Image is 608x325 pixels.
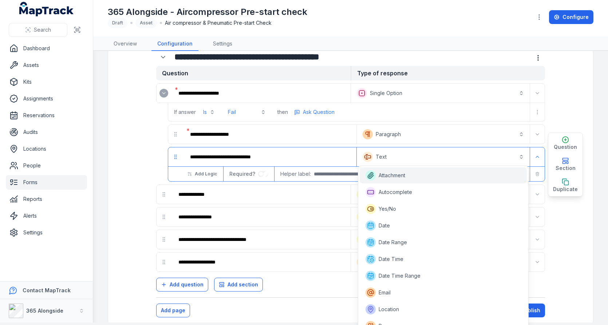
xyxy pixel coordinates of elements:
[379,272,421,280] span: Date Time Range
[229,171,258,177] span: Required?
[358,149,528,165] button: Text
[379,172,405,179] span: Attachment
[379,289,391,296] span: Email
[183,168,222,180] button: Add Logic
[553,186,578,193] span: Duplicate
[379,255,403,263] span: Date Time
[379,222,390,229] span: Date
[258,171,268,177] input: :rc0:-form-item-label
[280,170,311,178] span: Helper label:
[548,154,583,175] button: Section
[554,143,577,151] span: Question
[548,133,583,154] button: Question
[548,175,583,196] button: Duplicate
[379,205,396,213] span: Yes/No
[379,239,407,246] span: Date Range
[379,306,399,313] span: Location
[379,189,412,196] span: Autocomplete
[195,171,217,177] span: Add Logic
[556,165,576,172] span: Section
